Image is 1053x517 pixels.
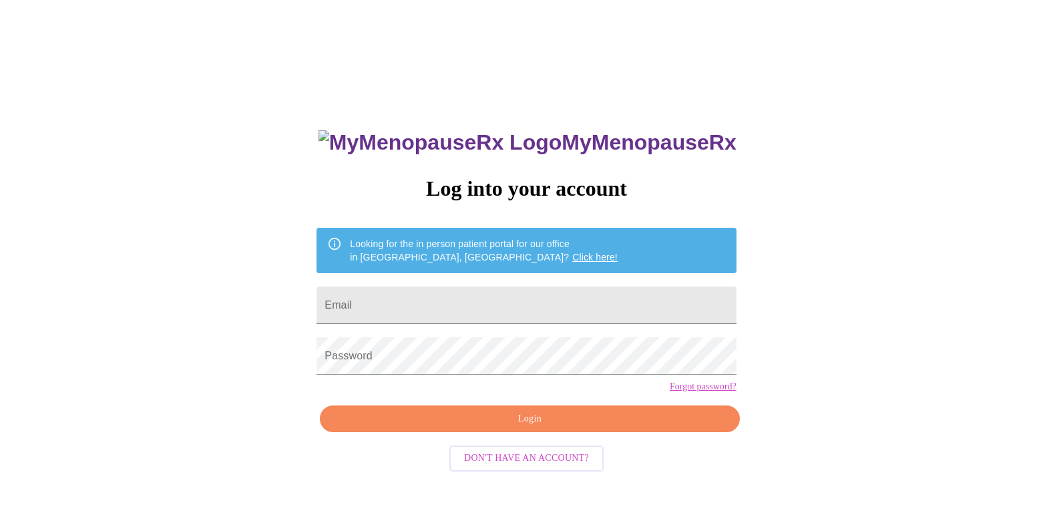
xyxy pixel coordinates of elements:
h3: Log into your account [317,176,736,201]
span: Login [335,411,724,427]
button: Login [320,405,739,433]
div: Looking for the in person patient portal for our office in [GEOGRAPHIC_DATA], [GEOGRAPHIC_DATA]? [350,232,618,269]
a: Forgot password? [670,381,736,392]
img: MyMenopauseRx Logo [319,130,562,155]
button: Don't have an account? [449,446,604,472]
a: Click here! [572,252,618,263]
span: Don't have an account? [464,450,589,467]
a: Don't have an account? [446,452,607,463]
h3: MyMenopauseRx [319,130,736,155]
